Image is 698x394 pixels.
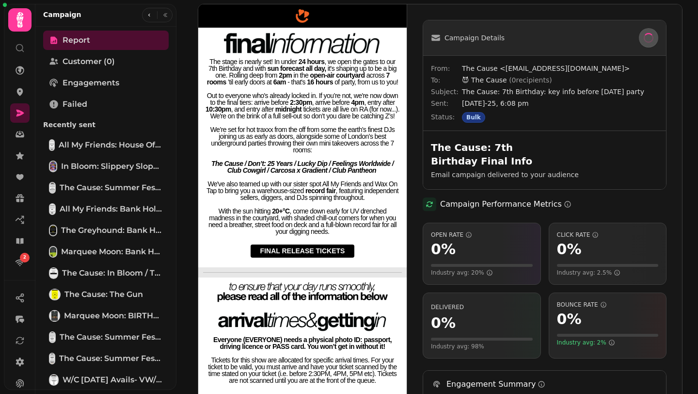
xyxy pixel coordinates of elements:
span: From: [431,64,462,73]
span: [DATE]-25, 6:08 pm [462,98,658,108]
h2: Campaign Performance Metrics [440,198,571,210]
a: The Cause: Summer Fest, Halloween & MYE, MM, Slippery SlopesThe Cause: Summer Fest, [DATE] & MYE,... [43,349,169,368]
p: Recently sent [43,116,169,133]
span: Marquee Moon: BIRTHDAY [64,310,163,322]
span: The Cause: The Gun [64,289,143,300]
img: The Cause: The Gun [50,290,60,299]
a: The Cause: The GunThe Cause: The Gun [43,285,169,304]
a: The Cause: Summer Fest, Halloween, MM birthday [clone]The Cause: Summer Fest, [DATE], MM birthday... [43,328,169,347]
a: Marquee Moon: Bank Holiday WeekendMarquee Moon: Bank Holiday Weekend [43,242,169,262]
span: Engagements [63,77,119,89]
span: Marquee Moon: Bank Holiday Weekend [61,246,163,258]
h2: The Cause: 7th Birthday Final Info [431,141,617,168]
img: The Greyhound: Bank Holiday Weekend [50,226,56,235]
div: Visual representation of your open rate (0%) compared to a scale of 50%. The fuller the bar, the ... [431,264,533,267]
h3: Engagement Summary [446,378,545,390]
span: Bounce Rate [557,301,659,309]
span: Customer (0) [63,56,115,67]
span: The Cause: 7th Birthday: key info before [DATE] party [462,87,658,97]
span: Status: [431,112,462,123]
span: Industry avg: 2.5% [557,269,621,277]
span: In Bloom: Slippery Slopes time change [61,161,163,172]
span: The Cause: Summer Fest, [DATE], MM birthday [clone] [60,331,163,343]
span: Failed [63,98,87,110]
div: Visual representation of your bounce rate (0%). For bounce rate, LOWER is better. The bar is gree... [557,334,659,337]
span: Sent: [431,98,462,108]
a: W/C 11 Aug Avails- VW/GH/ClubW/C [DATE] Avails- VW/GH/Club [43,370,169,390]
div: Bulk [462,112,485,123]
a: The Cause: In Bloom / ThumbprintThe Cause: In Bloom / Thumbprint [43,263,169,283]
span: All My Friends: Bank Holiday Weekend & House of Dad [60,203,163,215]
div: Visual representation of your click rate (0%) compared to a scale of 20%. The fuller the bar, the... [557,264,659,267]
a: Report [43,31,169,50]
span: Percentage of emails that were successfully delivered to recipients' inboxes. Higher is better. [431,304,464,311]
span: The Cause: Summer Fest, [DATE] & MYE, MM, Slippery Slopes [59,353,163,364]
a: Customer (0) [43,52,169,71]
img: Marquee Moon: BIRTHDAY [50,311,59,321]
a: The Cause: Summer Fest & Slippery Slopes [copy]The Cause: Summer Fest & Slippery Slopes [copy] [43,178,169,197]
span: Click Rate [557,231,659,239]
a: Failed [43,95,169,114]
span: The Cause: Summer Fest & Slippery Slopes [copy] [60,182,163,194]
span: The Cause: In Bloom / Thumbprint [62,267,163,279]
img: Marquee Moon: Bank Holiday Weekend [50,247,56,257]
a: All My Friends: House of Dad, Scarlett Hot Picks Five, this weekAll My Friends: House of Dad, Sca... [43,135,169,155]
img: The Cause: In Bloom / Thumbprint [50,268,57,278]
a: The Greyhound: Bank Holiday WeekendThe Greyhound: Bank Holiday Weekend [43,221,169,240]
span: Industry avg: 20% [431,269,493,277]
span: Open Rate [431,231,533,239]
img: In Bloom: Slippery Slopes time change [50,162,56,171]
span: The Greyhound: Bank Holiday Weekend [61,225,163,236]
span: 2 [23,254,26,261]
span: Industry avg: 2% [557,339,615,346]
a: In Bloom: Slippery Slopes time changeIn Bloom: Slippery Slopes time change [43,157,169,176]
span: 0 % [431,314,456,332]
span: 0 % [431,241,456,258]
span: Subject: [431,87,462,97]
span: ( 0 recipients) [509,76,552,84]
span: 😈 The Cause [462,76,552,84]
img: All My Friends: House of Dad, Scarlett Hot Picks Five, this week [50,140,54,150]
span: To: [431,75,462,85]
span: 0 % [557,311,582,328]
span: W/C [DATE] Avails- VW/GH/Club [63,374,163,386]
img: The Cause: Summer Fest & Slippery Slopes [copy] [50,183,55,193]
img: The Cause: Summer Fest, Halloween, MM birthday [clone] [50,332,55,342]
span: Report [63,34,90,46]
p: Email campaign delivered to your audience [431,170,658,180]
a: Marquee Moon: BIRTHDAYMarquee Moon: BIRTHDAY [43,306,169,326]
span: The Cause <[EMAIL_ADDRESS][DOMAIN_NAME]> [462,64,658,73]
img: The Cause: Summer Fest, Halloween & MYE, MM, Slippery Slopes [50,354,54,363]
img: All My Friends: Bank Holiday Weekend & House of Dad [50,204,55,214]
span: 0 % [557,241,582,258]
div: Visual representation of your delivery rate (0%). The fuller the bar, the better. [431,338,533,341]
span: Your delivery rate is below the industry average of 98%. Consider cleaning your email list. [431,343,484,350]
a: All My Friends: Bank Holiday Weekend & House of DadAll My Friends: Bank Holiday Weekend & House o... [43,199,169,219]
img: W/C 11 Aug Avails- VW/GH/Club [50,375,58,385]
span: Campaign Details [444,33,505,43]
a: 2 [10,253,30,272]
span: All My Friends: House of Dad, Scarlett Hot Picks Five, this week [59,139,163,151]
h2: Campaign [43,10,81,19]
a: Engagements [43,73,169,93]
